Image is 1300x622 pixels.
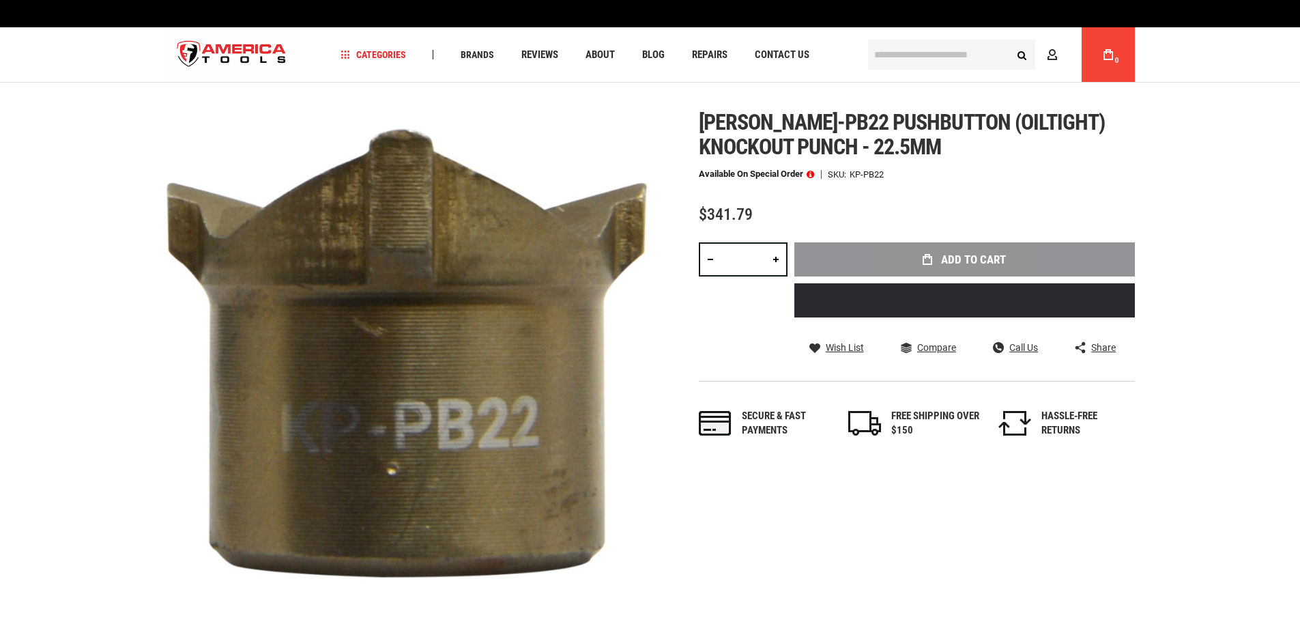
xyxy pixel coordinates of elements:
span: Repairs [692,50,727,60]
a: Reviews [515,46,564,64]
span: 0 [1115,57,1119,64]
span: Reviews [521,50,558,60]
div: FREE SHIPPING OVER $150 [891,409,980,438]
a: Brands [454,46,500,64]
span: Brands [461,50,494,59]
a: Blog [636,46,671,64]
span: Wish List [826,343,864,352]
a: Repairs [686,46,734,64]
a: Contact Us [749,46,815,64]
div: HASSLE-FREE RETURNS [1041,409,1130,438]
span: Call Us [1009,343,1038,352]
span: Categories [341,50,406,59]
img: returns [998,411,1031,436]
div: KP-PB22 [850,170,884,179]
span: [PERSON_NAME]-pb22 pushbutton (oiltight) knockout punch - 22.5mm [699,109,1106,160]
span: $341.79 [699,205,753,224]
button: Search [1009,42,1035,68]
strong: SKU [828,170,850,179]
a: Categories [334,46,412,64]
a: Wish List [809,341,864,354]
img: shipping [848,411,881,436]
img: payments [699,411,732,436]
a: store logo [166,29,298,81]
a: About [579,46,621,64]
span: Contact Us [755,50,809,60]
span: Blog [642,50,665,60]
p: Available on Special Order [699,169,814,179]
a: Call Us [993,341,1038,354]
div: Secure & fast payments [742,409,830,438]
span: Share [1091,343,1116,352]
img: main product photo [166,110,650,595]
a: 0 [1095,27,1121,82]
span: Compare [917,343,956,352]
img: America Tools [166,29,298,81]
span: About [586,50,615,60]
a: Compare [901,341,956,354]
